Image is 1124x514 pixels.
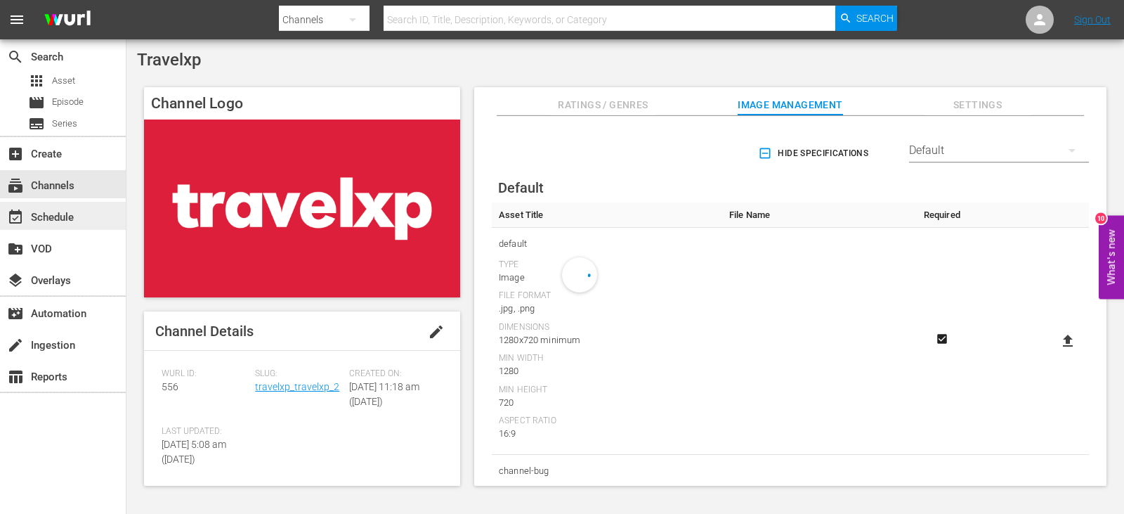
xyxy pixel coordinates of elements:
span: 556 [162,381,178,392]
span: Created On: [349,368,436,380]
span: Ingestion [7,337,24,354]
span: Episode [52,95,84,109]
span: Asset [28,72,45,89]
span: Hide Specifications [761,146,868,161]
button: Hide Specifications [755,134,874,173]
div: Image [499,271,715,285]
svg: Required [934,333,950,345]
th: File Name [722,203,916,228]
span: Default [498,179,544,196]
span: Travelxp [137,50,201,70]
div: File Format [499,290,715,302]
span: Schedule [7,209,24,226]
span: default [499,235,715,253]
a: travelxp_travelxp_2 [255,381,339,392]
div: 10 [1095,212,1106,224]
div: 720 [499,396,715,410]
th: Asset Title [492,203,722,228]
span: Slug: [255,368,341,380]
span: Last Updated: [162,426,248,437]
div: 1280 [499,364,715,378]
span: Create [7,146,24,162]
div: Min Height [499,385,715,396]
div: Dimensions [499,322,715,333]
a: Sign Out [1074,14,1111,25]
span: Settings [925,96,1031,114]
div: 1280x720 minimum [499,333,715,347]
span: edit [428,323,445,340]
button: Search [835,6,897,31]
span: Episode [28,94,45,111]
span: Wurl ID: [162,368,248,380]
span: channel-bug [499,462,715,480]
div: Aspect Ratio [499,416,715,427]
div: Type [499,487,715,498]
span: Search [856,6,894,31]
button: edit [419,315,453,349]
div: Type [499,259,715,271]
span: menu [8,11,25,28]
span: Reports [7,368,24,385]
span: create_new_folder [7,240,24,257]
span: Series [28,115,45,132]
div: .jpg, .png [499,302,715,316]
h4: Channel Logo [144,87,460,120]
span: Series [52,117,77,131]
div: Min Width [499,353,715,364]
img: Travelxp [144,120,460,297]
span: Asset [52,74,75,88]
span: Overlays [7,272,24,289]
img: ans4CAIJ8jUAAAAAAAAAAAAAAAAAAAAAAAAgQb4GAAAAAAAAAAAAAAAAAAAAAAAAJMjXAAAAAAAAAAAAAAAAAAAAAAAAgAT5G... [34,4,101,37]
span: [DATE] 5:08 am ([DATE]) [162,439,226,465]
th: Required [916,203,967,228]
button: Open Feedback Widget [1099,215,1124,299]
span: [DATE] 11:18 am ([DATE]) [349,381,419,407]
span: Search [7,49,24,65]
span: Channels [7,177,24,194]
div: 16:9 [499,427,715,441]
span: Ratings / Genres [550,96,655,114]
span: Image Management [738,96,843,114]
div: Default [909,131,1089,170]
span: Automation [7,305,24,322]
span: Channel Details [155,323,254,340]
